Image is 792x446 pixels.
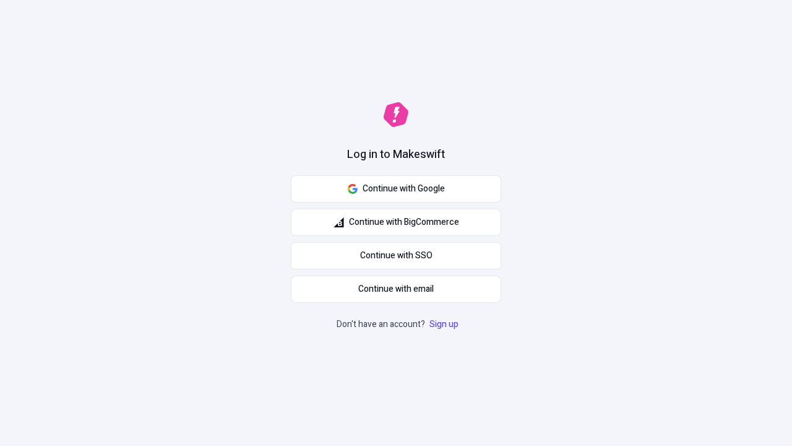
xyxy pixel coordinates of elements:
p: Don't have an account? [337,318,461,331]
span: Continue with BigCommerce [349,216,459,229]
a: Sign up [427,318,461,331]
button: Continue with email [291,276,501,303]
button: Continue with BigCommerce [291,209,501,236]
span: Continue with email [358,282,434,296]
span: Continue with Google [363,182,445,196]
a: Continue with SSO [291,242,501,269]
button: Continue with Google [291,175,501,203]
h1: Log in to Makeswift [347,147,445,163]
